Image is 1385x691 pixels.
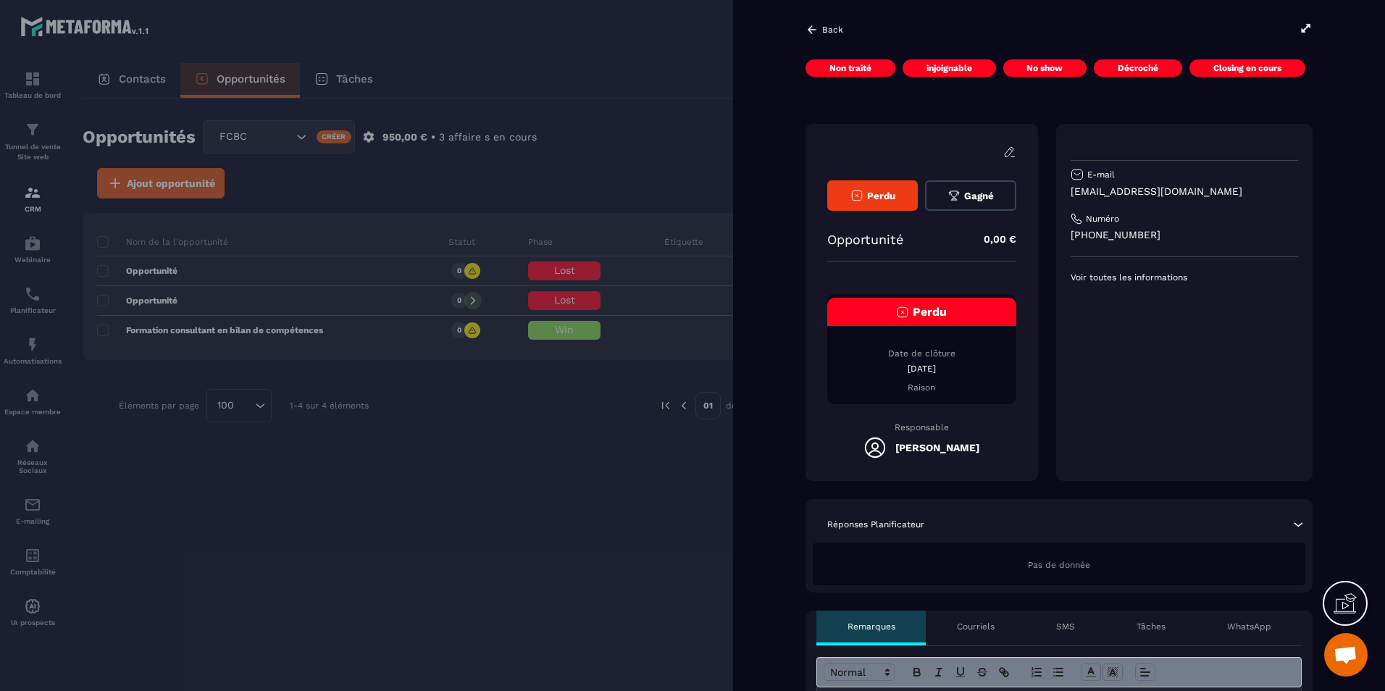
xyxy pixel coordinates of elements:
[1324,633,1368,677] a: Ouvrir le chat
[827,422,1016,432] p: Responsable
[827,232,903,247] p: Opportunité
[1087,169,1115,180] p: E-mail
[1137,621,1166,632] p: Tâches
[926,62,972,74] p: injoignable
[827,180,918,211] button: Perdu
[848,621,895,632] p: Remarques
[969,225,1016,254] p: 0,00 €
[1071,228,1298,242] p: [PHONE_NUMBER]
[1028,560,1090,570] span: Pas de donnée
[957,621,995,632] p: Courriels
[822,25,843,35] p: Back
[1071,272,1298,283] p: Voir toutes les informations
[1026,62,1063,74] p: No show
[867,190,895,201] span: Perdu
[1086,213,1119,225] p: Numéro
[1118,62,1158,74] p: Décroché
[1056,621,1075,632] p: SMS
[827,382,1016,393] p: Raison
[964,190,994,201] span: Gagné
[829,62,871,74] p: Non traité
[1071,185,1298,198] p: [EMAIL_ADDRESS][DOMAIN_NAME]
[827,519,924,530] p: Réponses Planificateur
[827,363,1016,374] p: [DATE]
[895,442,979,453] h5: [PERSON_NAME]
[1227,621,1271,632] p: WhatsApp
[913,305,947,319] span: Perdu
[827,348,1016,359] p: Date de clôture
[1213,62,1281,74] p: Closing en cours
[925,180,1016,211] button: Gagné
